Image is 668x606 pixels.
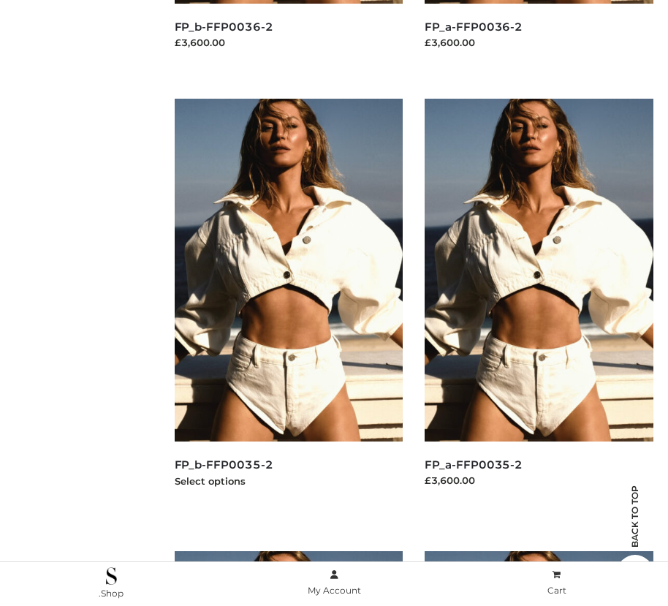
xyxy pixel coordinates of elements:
[106,567,117,585] img: .Shop
[175,20,273,34] a: FP_b-FFP0036-2
[223,567,446,599] a: My Account
[175,475,246,487] a: Select options
[547,585,566,596] span: Cart
[425,458,523,471] a: FP_a-FFP0035-2
[175,35,403,50] div: £3,600.00
[445,567,668,599] a: Cart
[425,473,653,488] div: £3,600.00
[425,35,653,50] div: £3,600.00
[175,458,273,471] a: FP_b-FFP0035-2
[99,588,124,599] span: .Shop
[308,585,361,596] span: My Account
[425,20,523,34] a: FP_a-FFP0036-2
[617,511,653,548] span: Back to top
